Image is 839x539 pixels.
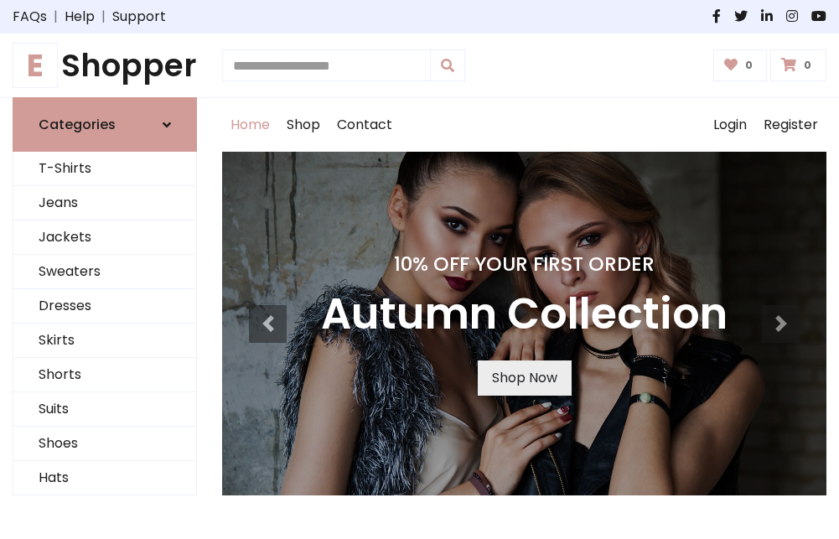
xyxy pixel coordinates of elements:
a: Register [755,98,826,152]
a: Help [65,7,95,27]
a: Support [112,7,166,27]
a: Shop Now [478,360,572,396]
a: 0 [713,49,768,81]
span: E [13,43,58,88]
span: 0 [800,58,816,73]
span: 0 [741,58,757,73]
h1: Shopper [13,47,197,84]
h6: Categories [39,117,116,132]
a: Suits [13,392,196,427]
a: Shop [278,98,329,152]
a: Contact [329,98,401,152]
a: Home [222,98,278,152]
a: Jeans [13,186,196,220]
span: | [95,7,112,27]
a: Login [705,98,755,152]
a: Categories [13,97,197,152]
a: 0 [770,49,826,81]
a: Skirts [13,324,196,358]
a: Dresses [13,289,196,324]
a: Sweaters [13,255,196,289]
a: Hats [13,461,196,495]
h4: 10% Off Your First Order [321,252,728,276]
a: Jackets [13,220,196,255]
a: Shoes [13,427,196,461]
h3: Autumn Collection [321,289,728,340]
span: | [47,7,65,27]
a: FAQs [13,7,47,27]
a: EShopper [13,47,197,84]
a: T-Shirts [13,152,196,186]
a: Shorts [13,358,196,392]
